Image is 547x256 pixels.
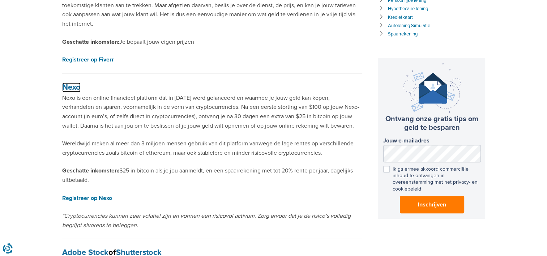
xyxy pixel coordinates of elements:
[388,6,428,12] a: Hypothecaire lening
[62,56,114,63] a: Registreer op Fiverr
[388,14,413,20] a: Kredietkaart
[383,166,481,192] label: Ik ga ermee akkoord commerciële inhoud te ontvangen in overeenstemming met het privacy- en cookie...
[62,82,81,92] a: Nexo
[62,94,362,131] p: Nexo is een online financieel platform dat in [DATE] werd gelanceerd en waarmee je jouw geld kan ...
[418,200,446,209] span: Inschrijven
[62,212,351,229] em: *Cryptocurrencies kunnen zeer volatiel zijn en vormen een risicovol activum. Zorg ervoor dat je d...
[383,137,481,144] label: Jouw e-mailadres
[62,38,119,46] strong: Geschatte inkomsten:
[403,63,461,113] img: newsletter
[388,23,430,29] a: Autolening Simulatie
[400,196,464,213] button: Inschrijven
[62,167,119,174] strong: Geschatte inkomsten:
[383,115,481,132] h3: Ontvang onze gratis tips om geld te besparen
[62,166,362,185] p: $25 in bitcoin als je jou aanmeldt, en een spaarrekening met tot 20% rente per jaar, dagelijks ui...
[62,139,362,158] p: Wereldwijd maken al meer dan 3 miljoen mensen gebruik van dit platform vanwege de lage rentes op ...
[388,31,418,37] a: Spaarrekening
[62,195,112,202] a: Registreer op Nexo
[62,38,362,47] p: Je bepaalt jouw eigen prijzen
